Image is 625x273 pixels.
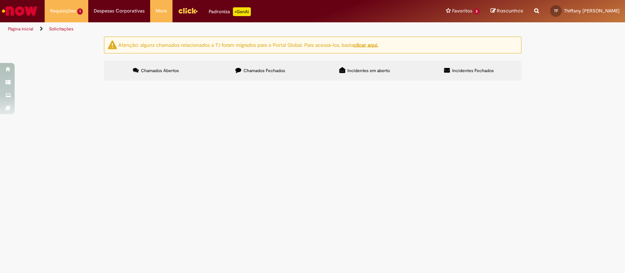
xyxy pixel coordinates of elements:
span: Thiffany [PERSON_NAME] [564,8,620,14]
span: 1 [77,8,83,15]
img: click_logo_yellow_360x200.png [178,5,198,16]
p: +GenAi [233,7,251,16]
a: Solicitações [49,26,74,32]
span: Despesas Corporativas [94,7,145,15]
span: Favoritos [452,7,472,15]
span: Chamados Abertos [141,68,179,74]
ng-bind-html: Atenção: alguns chamados relacionados a T.I foram migrados para o Portal Global. Para acessá-los,... [118,41,378,48]
span: Incidentes Fechados [452,68,494,74]
span: More [156,7,167,15]
span: Rascunhos [497,7,523,14]
img: ServiceNow [1,4,38,18]
a: clicar aqui. [354,41,378,48]
div: Padroniza [209,7,251,16]
span: Requisições [50,7,76,15]
a: Rascunhos [491,8,523,15]
span: TF [554,8,558,13]
span: 3 [473,8,480,15]
span: Incidentes em aberto [347,68,390,74]
span: Chamados Fechados [243,68,285,74]
ul: Trilhas de página [5,22,411,36]
a: Página inicial [8,26,33,32]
